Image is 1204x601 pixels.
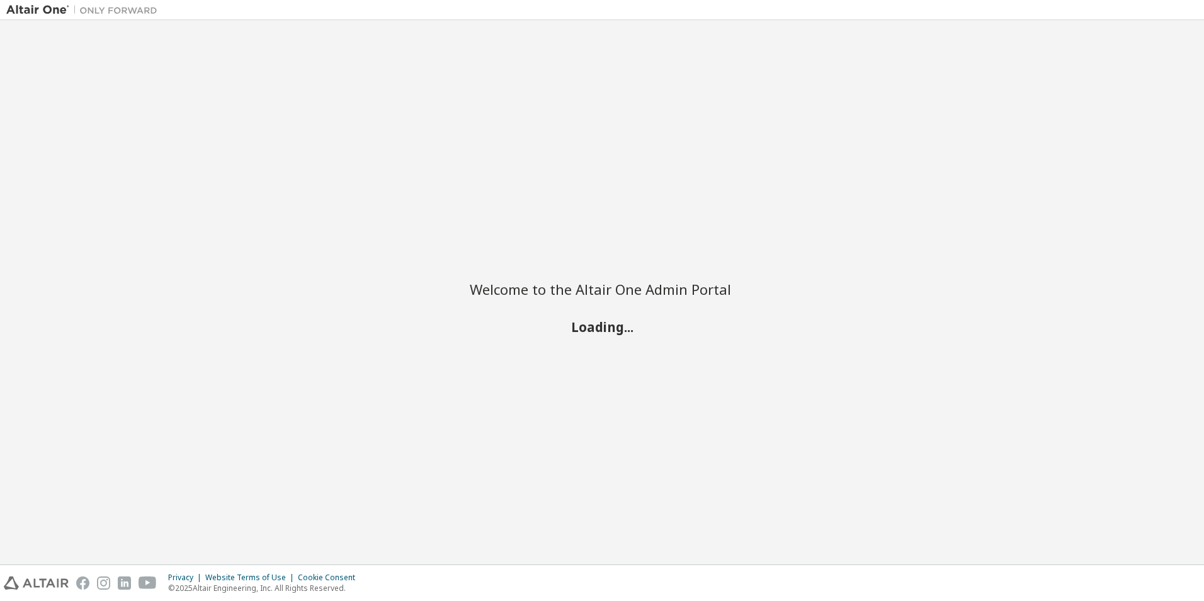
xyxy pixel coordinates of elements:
[168,583,363,593] p: © 2025 Altair Engineering, Inc. All Rights Reserved.
[118,576,131,590] img: linkedin.svg
[76,576,89,590] img: facebook.svg
[298,573,363,583] div: Cookie Consent
[470,319,734,335] h2: Loading...
[97,576,110,590] img: instagram.svg
[4,576,69,590] img: altair_logo.svg
[168,573,205,583] div: Privacy
[470,280,734,298] h2: Welcome to the Altair One Admin Portal
[205,573,298,583] div: Website Terms of Use
[139,576,157,590] img: youtube.svg
[6,4,164,16] img: Altair One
